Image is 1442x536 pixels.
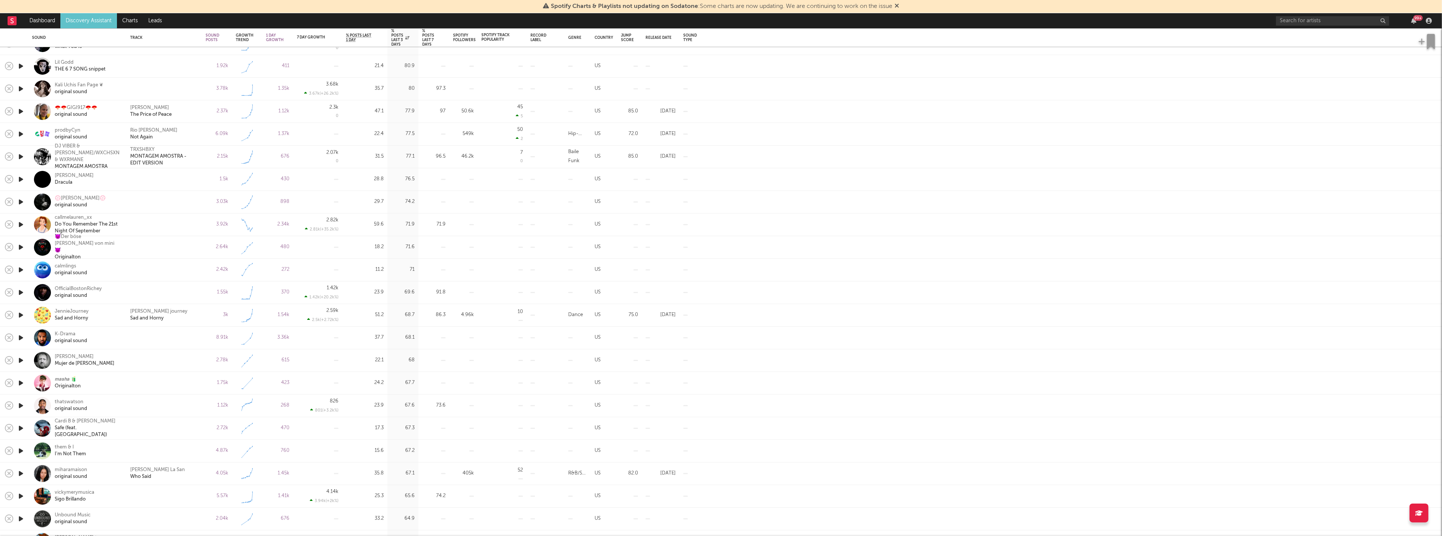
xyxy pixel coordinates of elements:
a: The Price of Peace [130,111,172,118]
div: 97 [422,107,446,116]
div: calmlings [55,263,87,270]
div: them & I [55,444,86,451]
div: 370 [266,288,289,297]
a: them & II'm Not Them [55,444,86,458]
div: US [595,84,601,93]
div: 268 [266,401,289,410]
div: 405k [453,469,474,478]
div: 4.14k [326,489,338,494]
div: Spotify Track Popularity [481,33,512,42]
div: original sound [55,405,87,412]
div: [DATE] [646,107,676,116]
div: 1.5k [206,175,228,184]
span: % Posts Last 1 Day [346,33,372,42]
a: Who Said [130,473,151,480]
div: 72.0 [621,129,638,138]
div: Safe (feat. [GEOGRAPHIC_DATA]) [55,425,121,438]
a: thatswatsonoriginal sound [55,399,87,412]
div: 64.9 [391,514,415,523]
div: 4.87k [206,446,228,455]
span: Spotify Charts & Playlists not updating on Sodatone [551,3,698,9]
div: R&B/Soul [568,469,587,478]
a: [PERSON_NAME]Dracula [55,172,94,186]
div: US [595,356,601,365]
a: [PERSON_NAME] [130,104,169,111]
a: 𝙢𝙖𝙨𝙝𝙖 🧃Originalton [55,376,81,390]
div: original sound [55,111,97,118]
div: 37.7 [346,333,384,342]
a: OfficialBostonRicheyoriginal sound [55,286,102,299]
div: Sigo Brillando [55,496,94,503]
div: 0 [336,114,338,118]
div: Jump Score [621,33,634,42]
div: thatswatson [55,399,87,405]
div: 1.55k [206,288,228,297]
div: 3.03k [206,197,228,206]
a: Dashboard [24,13,60,28]
div: Mujer de [PERSON_NAME] [55,360,114,367]
div: original sound [55,89,103,95]
div: 75.0 [621,310,638,319]
div: [PERSON_NAME] [55,353,114,360]
div: 2.5k ( +2.72k % ) [307,317,338,322]
div: 𝙢𝙖𝙨𝙝𝙖 🧃 [55,376,81,383]
div: 11.2 [346,265,384,274]
div: 411 [266,61,289,71]
div: THE 6 7 SONG snippet [55,66,106,73]
div: 46.2k [453,152,474,161]
div: 470 [266,424,289,433]
div: 80 [391,84,415,93]
div: 96.5 [422,152,446,161]
div: 1.75k [206,378,228,387]
div: Lil Godd [55,59,106,66]
div: US [595,514,601,523]
div: 1 Day Growth [266,33,284,42]
div: US [595,243,601,252]
div: vickymerymusica [55,489,94,496]
div: Release Date [646,35,672,40]
div: US [595,175,601,184]
div: [PERSON_NAME] [55,172,94,179]
a: [PERSON_NAME]Mujer de [PERSON_NAME] [55,353,114,367]
div: 85.0 [621,152,638,161]
div: 2.81k ( +35.2k % ) [305,227,338,232]
div: 898 [266,197,289,206]
a: Charts [117,13,143,28]
a: Lil GoddTHE 6 7 SONG snippet [55,59,106,73]
div: 17.3 [346,424,384,433]
div: 4.05k [206,469,228,478]
div: 0 [336,159,338,163]
div: Hip-Hop/Rap [568,129,587,138]
div: 1.42k ( +20.2k % ) [304,295,338,299]
a: Not Again [130,134,153,141]
div: 1.92k [206,61,228,71]
div: original sound [55,519,91,525]
div: 33.2 [346,514,384,523]
div: 86.3 [422,310,446,319]
div: original sound [55,473,87,480]
div: 2.82k [326,218,338,223]
a: vickymerymusicaSigo Brillando [55,489,94,503]
div: [DATE] [646,310,676,319]
div: 68.1 [391,333,415,342]
a: JennieJourneySad and Horny [55,308,89,322]
div: 3.36k [266,333,289,342]
div: 2 [516,136,523,141]
div: 67.1 [391,469,415,478]
div: Country [595,35,613,40]
div: US [595,446,601,455]
div: US [595,265,601,274]
a: miharamaisonoriginal sound [55,467,87,480]
div: 5 [516,114,523,118]
div: 51.2 [346,310,384,319]
div: US [595,469,601,478]
div: [DATE] [646,152,676,161]
div: 1.12k [206,401,228,410]
div: 74.2 [422,491,446,501]
div: original sound [55,270,87,276]
div: JennieJourney [55,308,89,315]
a: Sad and Horny [130,315,164,322]
div: [DATE] [646,469,676,478]
div: 77.1 [391,152,415,161]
